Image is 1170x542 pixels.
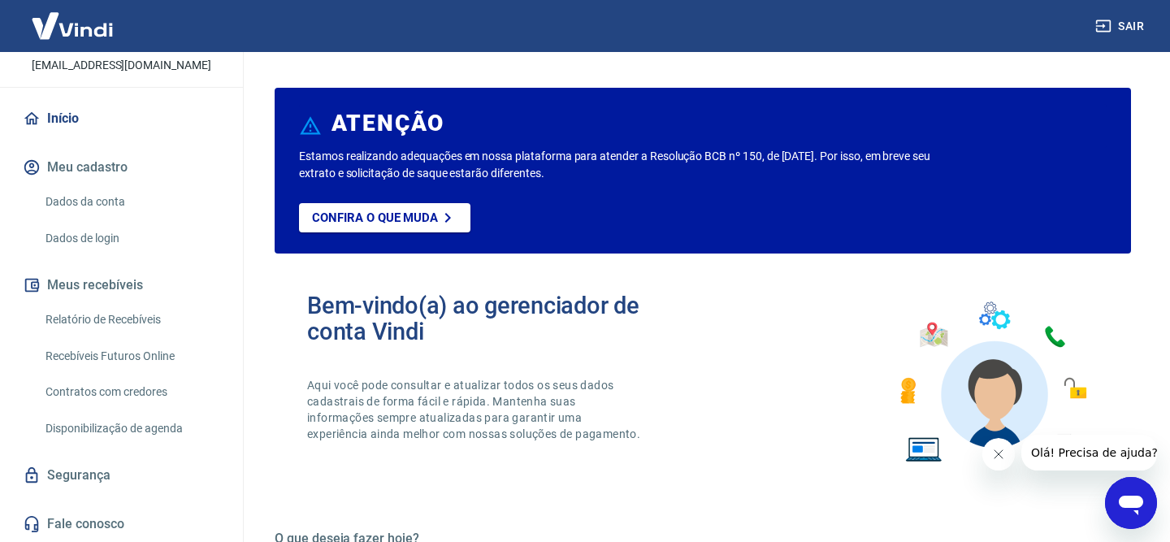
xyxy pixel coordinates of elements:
img: Imagem de um avatar masculino com diversos icones exemplificando as funcionalidades do gerenciado... [886,293,1098,472]
iframe: Botão para abrir a janela de mensagens [1105,477,1157,529]
img: Vindi [19,1,125,50]
button: Meus recebíveis [19,267,223,303]
p: [EMAIL_ADDRESS][DOMAIN_NAME] [32,57,211,74]
iframe: Mensagem da empresa [1021,435,1157,470]
a: Confira o que muda [299,203,470,232]
button: Sair [1092,11,1150,41]
p: Confira o que muda [312,210,438,225]
a: Relatório de Recebíveis [39,303,223,336]
a: Segurança [19,457,223,493]
a: Início [19,101,223,137]
a: Fale conosco [19,506,223,542]
a: Dados de login [39,222,223,255]
button: Meu cadastro [19,150,223,185]
a: Contratos com credores [39,375,223,409]
iframe: Fechar mensagem [982,438,1015,470]
h6: ATENÇÃO [331,115,444,132]
h2: Bem-vindo(a) ao gerenciador de conta Vindi [307,293,703,345]
a: Dados da conta [39,185,223,219]
p: Estamos realizando adequações em nossa plataforma para atender a Resolução BCB nº 150, de [DATE].... [299,148,945,182]
p: Aqui você pode consultar e atualizar todos os seus dados cadastrais de forma fácil e rápida. Mant... [307,377,643,442]
span: Olá! Precisa de ajuda? [10,11,136,24]
a: Disponibilização de agenda [39,412,223,445]
a: Recebíveis Futuros Online [39,340,223,373]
